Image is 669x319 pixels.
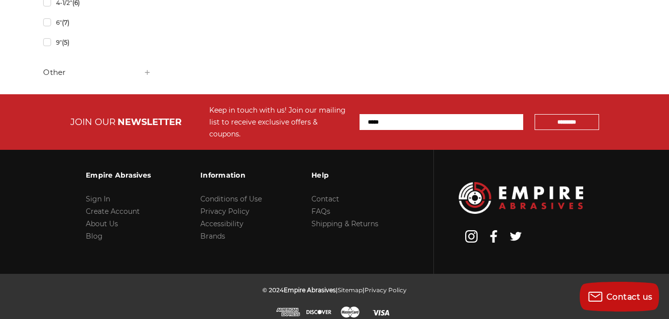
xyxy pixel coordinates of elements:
a: Create Account [86,207,140,216]
p: © 2024 | | [262,284,407,296]
a: Blog [86,232,103,241]
a: Sitemap [338,286,363,294]
span: Empire Abrasives [284,286,336,294]
span: Contact us [607,292,653,302]
img: Empire Abrasives Logo Image [459,182,583,214]
span: (5) [62,39,69,46]
a: Conditions of Use [200,194,262,203]
span: JOIN OUR [70,117,116,128]
span: (7) [62,19,69,26]
a: Brands [200,232,225,241]
a: About Us [86,219,118,228]
a: Shipping & Returns [311,219,378,228]
a: Privacy Policy [365,286,407,294]
a: Sign In [86,194,110,203]
h3: Empire Abrasives [86,165,151,186]
a: 6" [43,14,151,31]
h5: Other [43,66,151,78]
div: Keep in touch with us! Join our mailing list to receive exclusive offers & coupons. [209,104,350,140]
a: Privacy Policy [200,207,249,216]
h3: Information [200,165,262,186]
a: Accessibility [200,219,243,228]
a: 9" [43,34,151,51]
a: FAQs [311,207,330,216]
a: Contact [311,194,339,203]
button: Contact us [580,282,659,312]
span: NEWSLETTER [118,117,182,128]
h3: Help [311,165,378,186]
